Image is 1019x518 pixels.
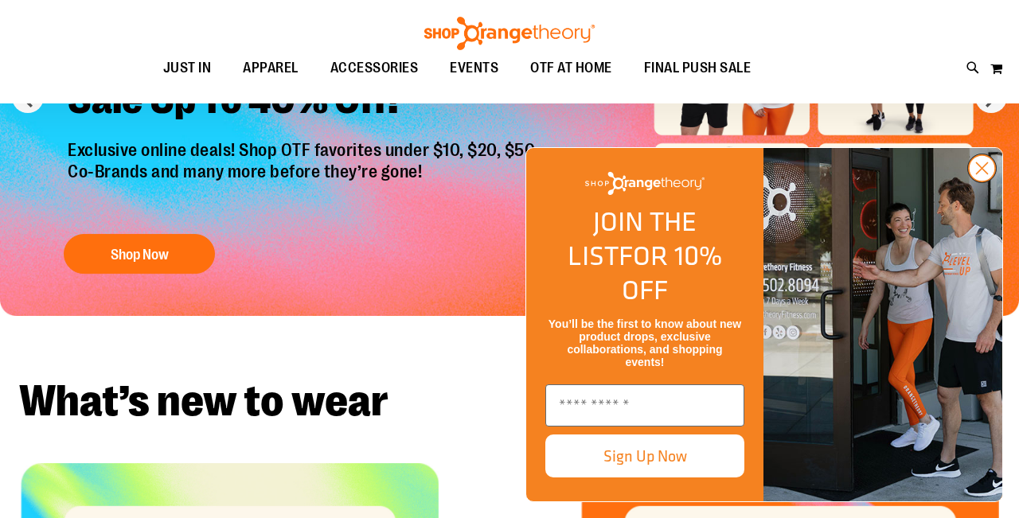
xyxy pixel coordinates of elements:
a: Final Chance To Save -Sale Up To 40% Off! Exclusive online deals! Shop OTF favorites under $10, $... [56,17,555,282]
a: OTF AT HOME [514,50,628,87]
a: FINAL PUSH SALE [628,50,767,87]
span: ACCESSORIES [330,50,419,86]
span: JUST IN [163,50,212,86]
span: You’ll be the first to know about new product drops, exclusive collaborations, and shopping events! [549,317,741,368]
img: Shop Orangetheory [422,17,597,50]
a: JUST IN [147,50,228,87]
p: Exclusive online deals! Shop OTF favorites under $10, $20, $50, Co-Brands and many more before th... [56,140,555,218]
span: FINAL PUSH SALE [644,50,752,86]
span: OTF AT HOME [530,50,612,86]
div: FLYOUT Form [509,131,1019,518]
h2: What’s new to wear [19,380,1000,423]
input: Enter email [545,384,744,426]
button: Close dialog [967,154,997,183]
a: APPAREL [227,50,314,87]
a: EVENTS [434,50,514,87]
span: APPAREL [243,50,299,86]
img: Shop Orangetheory [585,172,705,195]
span: JOIN THE LIST [568,201,697,275]
span: FOR 10% OFF [619,236,722,310]
button: Shop Now [64,234,215,274]
a: ACCESSORIES [314,50,435,87]
span: EVENTS [450,50,498,86]
img: Shop Orangtheory [763,148,1002,501]
button: Sign Up Now [545,434,744,477]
